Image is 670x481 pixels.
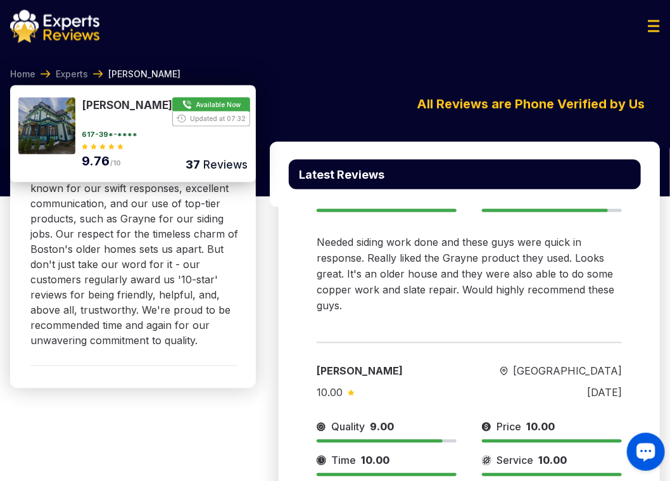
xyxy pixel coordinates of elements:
[331,420,365,435] span: Quality
[361,454,389,467] span: 10.00
[370,421,394,433] span: 9.00
[10,68,180,80] nav: Breadcrumb
[648,20,660,32] img: Menu Icon
[56,68,88,80] a: Experts
[270,94,660,113] div: All Reviews are Phone Verified by Us
[10,68,35,80] a: Home
[108,68,180,80] span: [PERSON_NAME]
[331,453,356,468] span: Time
[348,390,355,396] img: slider icon
[317,364,439,379] div: [PERSON_NAME]
[513,364,622,379] span: [GEOGRAPHIC_DATA]
[526,421,555,433] span: 10.00
[482,453,491,468] img: slider icon
[200,158,248,172] span: Reviews
[186,158,200,172] span: 37
[317,387,343,399] span: 10.00
[18,98,75,155] img: 175933056172119.jpeg
[82,154,110,169] span: 9.76
[500,367,508,376] img: slider icon
[317,453,326,468] img: slider icon
[496,420,521,435] span: Price
[317,420,326,435] img: slider icon
[30,29,238,349] p: Welcome to [GEOGRAPHIC_DATA] Exterior Remodeling, your local [GEOGRAPHIC_DATA]-based professional...
[587,385,622,401] div: [DATE]
[482,420,491,435] img: slider icon
[617,428,670,481] iframe: OpenWidget widget
[299,170,384,181] p: Latest Reviews
[496,453,533,468] span: Service
[110,160,122,168] span: /10
[317,236,614,312] span: Needed siding work done and these guys were quick in response. Really liked the Grayne product th...
[10,10,99,43] img: logo
[538,454,567,467] span: 10.00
